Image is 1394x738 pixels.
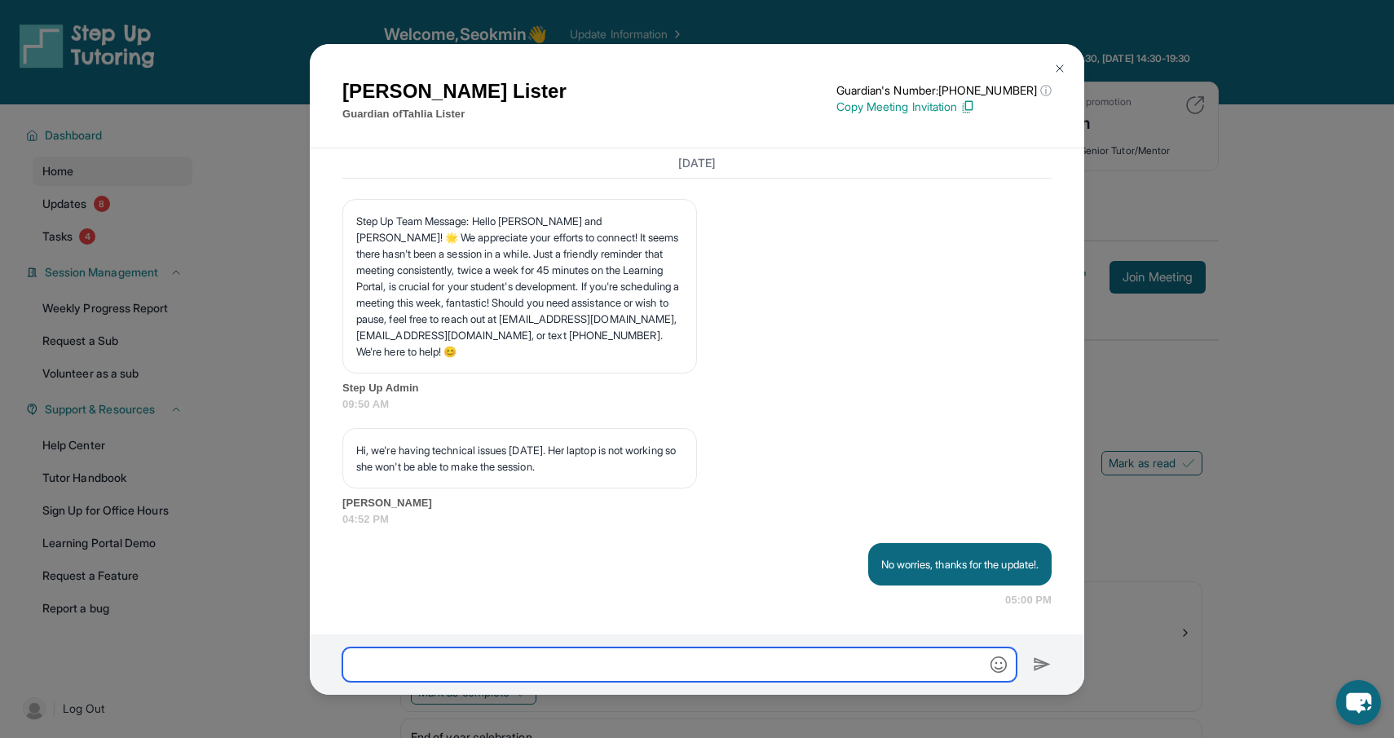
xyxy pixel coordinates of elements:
[356,213,683,360] p: Step Up Team Message: Hello [PERSON_NAME] and [PERSON_NAME]! 🌟 We appreciate your efforts to conn...
[1040,82,1052,99] span: ⓘ
[881,556,1039,572] p: No worries, thanks for the update!.
[1336,680,1381,725] button: chat-button
[342,511,1052,528] span: 04:52 PM
[342,380,1052,396] span: Step Up Admin
[342,77,567,106] h1: [PERSON_NAME] Lister
[1033,655,1052,674] img: Send icon
[1053,62,1066,75] img: Close Icon
[342,106,567,122] p: Guardian of Tahlia Lister
[836,82,1052,99] p: Guardian's Number: [PHONE_NUMBER]
[342,396,1052,413] span: 09:50 AM
[342,495,1052,511] span: [PERSON_NAME]
[356,442,683,475] p: Hi, we're having technical issues [DATE]. Her laptop is not working so she won't be able to make ...
[990,656,1007,673] img: Emoji
[1005,592,1052,608] span: 05:00 PM
[342,155,1052,171] h3: [DATE]
[960,99,975,114] img: Copy Icon
[836,99,1052,115] p: Copy Meeting Invitation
